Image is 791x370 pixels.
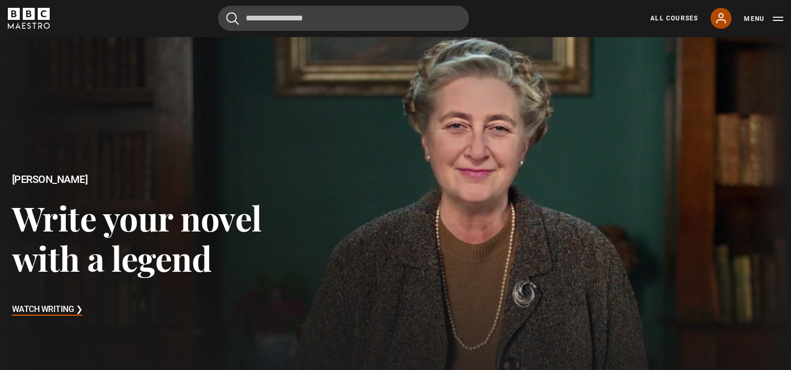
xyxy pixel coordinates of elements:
button: Toggle navigation [744,14,783,24]
h3: Write your novel with a legend [12,198,317,279]
h2: [PERSON_NAME] [12,174,317,186]
input: Search [218,6,469,31]
h3: Watch Writing ❯ [12,302,83,318]
button: Submit the search query [226,12,239,25]
a: All Courses [650,14,698,23]
svg: BBC Maestro [8,8,50,29]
